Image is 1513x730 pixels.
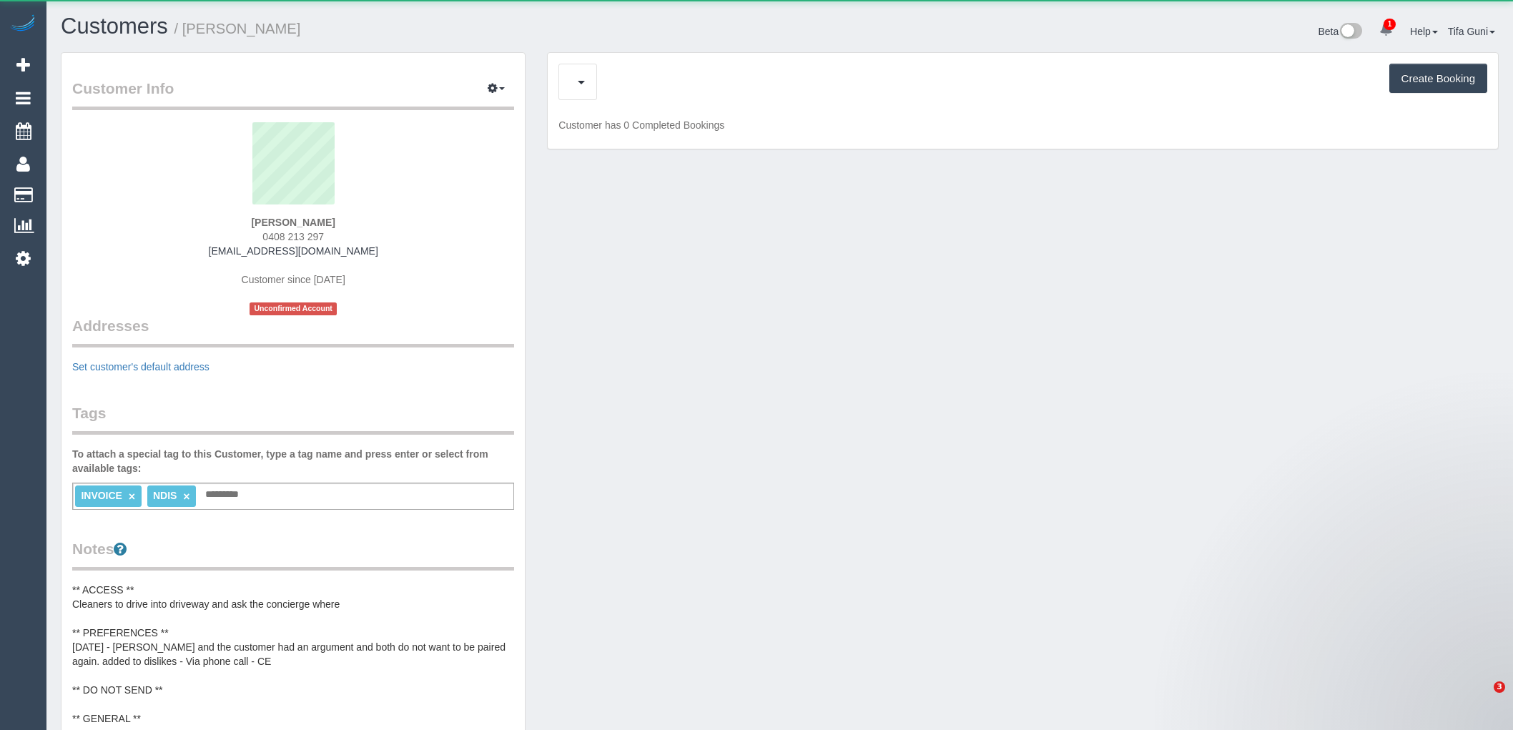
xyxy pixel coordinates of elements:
span: 1 [1384,19,1396,30]
span: INVOICE [81,490,122,501]
img: Automaid Logo [9,14,37,34]
p: Customer has 0 Completed Bookings [558,118,1487,132]
label: To attach a special tag to this Customer, type a tag name and press enter or select from availabl... [72,447,514,475]
a: × [183,490,189,503]
a: Beta [1318,26,1362,37]
a: Set customer's default address [72,361,210,373]
span: Unconfirmed Account [250,302,337,315]
a: Tifa Guni [1448,26,1495,37]
a: Help [1410,26,1438,37]
button: Create Booking [1389,64,1487,94]
a: [EMAIL_ADDRESS][DOMAIN_NAME] [209,245,378,257]
img: New interface [1339,23,1362,41]
span: 0408 213 297 [262,231,324,242]
legend: Customer Info [72,78,514,110]
a: × [129,490,135,503]
small: / [PERSON_NAME] [174,21,301,36]
legend: Notes [72,538,514,571]
a: 1 [1372,14,1400,46]
span: Customer since [DATE] [242,274,345,285]
span: 3 [1494,681,1505,693]
span: NDIS [153,490,177,501]
legend: Tags [72,403,514,435]
iframe: Intercom live chat [1464,681,1499,716]
strong: [PERSON_NAME] [251,217,335,228]
a: Customers [61,14,168,39]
